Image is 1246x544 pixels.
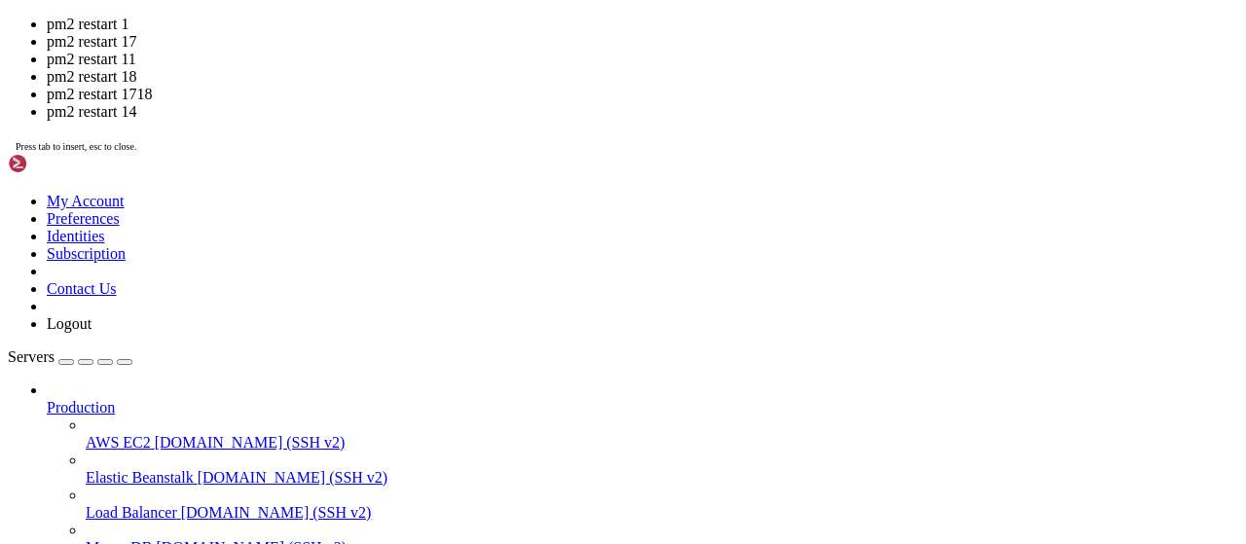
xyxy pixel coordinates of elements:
[8,252,623,268] span: ┌────┬────────────────────┬──────────┬──────┬───────────┬──────────┬──────────┐
[47,210,120,227] a: Preferences
[47,51,1238,68] li: pm2 restart 11
[413,301,421,316] span: │
[413,349,421,365] span: │
[8,73,994,90] x-row: * Support: [URL][DOMAIN_NAME]
[350,317,358,333] span: │
[47,333,55,348] span: │
[327,333,335,348] span: │
[280,398,288,415] div: (33, 24)
[47,366,55,381] span: │
[47,245,126,262] a: Subscription
[234,333,241,348] span: │
[198,469,388,486] span: [DOMAIN_NAME] (SSH v2)
[8,348,55,365] span: Servers
[311,301,358,316] span: online
[327,317,335,333] span: │
[47,68,1238,86] li: pm2 restart 18
[218,349,226,365] span: │
[47,280,117,297] a: Contact Us
[8,382,623,398] span: └────┴────────────────────┴──────────┴──────┴───────────┴──────────┴──────────┘
[140,317,171,334] span: fork
[47,228,105,244] a: Identities
[350,333,358,348] span: │
[8,170,994,187] x-row: Last login: [DATE] from [TECHNICAL_ID]
[8,366,994,382] x-row: scraper 0 0% 80.0mb
[210,269,218,284] span: │
[234,317,241,333] span: │
[47,349,55,365] span: │
[389,301,397,316] span: │
[117,269,125,284] span: ↺
[8,203,382,219] span: Use --update-env to update environment variables
[8,8,994,24] x-row: Welcome to Ubuntu 22.04.5 LTS (GNU/Linux 5.15.0-144-generic x86_64)
[86,469,194,486] span: Elastic Beanstalk
[382,366,389,381] span: │
[350,349,358,365] span: │
[148,333,179,349] span: fork
[78,269,109,284] span: mode
[8,348,132,365] a: Servers
[125,366,156,382] span: fork
[8,154,120,173] img: Shellngn
[296,301,304,316] span: │
[47,236,171,251] span: [Piar-Flow](1) ✓
[280,301,288,316] span: │
[70,269,78,284] span: │
[47,399,115,416] span: Production
[8,301,994,317] x-row: 5 0% 46.3mb
[47,33,1238,51] li: pm2 restart 17
[132,349,140,365] span: │
[181,504,372,521] span: [DOMAIN_NAME] (SSH v2)
[265,269,273,284] span: │
[31,269,39,284] span: │
[179,269,187,284] span: │
[47,317,55,333] span: │
[8,333,994,349] x-row: bypass-api 0 0% 55.0mb
[125,317,132,333] span: │
[8,56,994,73] x-row: * Management: [URL][DOMAIN_NAME]
[8,349,994,366] x-row: bypass-bot 2 0% 131.1mb
[47,301,55,316] span: │
[23,301,31,316] span: 3
[249,349,296,365] span: online
[187,269,210,284] span: cpu
[47,315,92,332] a: Logout
[8,219,994,236] x-row: Applying action restartProcessId on app [1](ids: [ '1' ])
[8,366,16,381] span: │
[8,317,16,333] span: │
[210,317,218,333] span: │
[47,86,1238,103] li: pm2 restart 1718
[109,366,117,381] span: │
[47,16,1238,33] li: pm2 restart 1
[23,366,31,381] span: 4
[210,366,218,381] span: │
[249,333,296,348] span: online
[8,317,994,334] x-row: Piar-Flow 60 0% 6.1mb
[8,122,994,138] x-row: not required on a system that users do not log into.
[86,487,1238,522] li: Load Balancer [DOMAIN_NAME] (SSH v2)
[47,399,1238,417] a: Production
[195,366,202,381] span: │
[397,317,405,333] span: │
[8,333,16,348] span: │
[55,301,195,316] span: /Plants_vs_Brainr…
[155,434,346,451] span: [DOMAIN_NAME] (SSH v2)
[8,301,16,316] span: │
[132,269,179,284] span: status
[109,269,117,284] span: │
[8,187,994,203] x-row: root@big-country:~# pm2 restart 1
[8,284,623,300] span: ├────┼────────────────────┼──────────┼──────┼───────────┼──────────┼──────────┤
[23,317,31,333] span: 1
[249,317,296,333] span: online
[234,349,241,365] span: │
[125,269,132,284] span: │
[327,366,335,381] span: │
[132,333,140,348] span: │
[8,105,994,122] x-row: This system has been minimized by removing packages and content that are
[327,349,335,365] span: │
[86,434,1238,452] a: AWS EC2 [DOMAIN_NAME] (SSH v2)
[86,504,177,521] span: Load Balancer
[39,269,70,284] span: name
[8,398,994,415] x-row: root@big-country:~# pm2 restart 1
[8,219,47,235] span: [PM2]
